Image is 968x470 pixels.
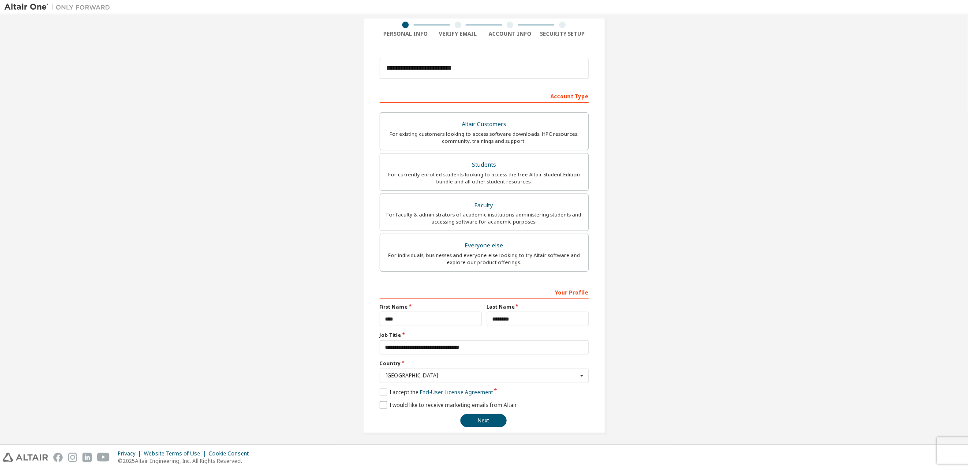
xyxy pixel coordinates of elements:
[385,239,583,252] div: Everyone else
[460,414,507,427] button: Next
[68,453,77,462] img: instagram.svg
[487,303,589,310] label: Last Name
[484,30,537,37] div: Account Info
[420,388,493,396] a: End-User License Agreement
[385,211,583,225] div: For faculty & administrators of academic institutions administering students and accessing softwa...
[380,401,517,409] label: I would like to receive marketing emails from Altair
[432,30,484,37] div: Verify Email
[82,453,92,462] img: linkedin.svg
[380,285,589,299] div: Your Profile
[385,252,583,266] div: For individuals, businesses and everyone else looking to try Altair software and explore our prod...
[118,457,254,465] p: © 2025 Altair Engineering, Inc. All Rights Reserved.
[3,453,48,462] img: altair_logo.svg
[53,453,63,462] img: facebook.svg
[380,30,432,37] div: Personal Info
[385,131,583,145] div: For existing customers looking to access software downloads, HPC resources, community, trainings ...
[118,450,144,457] div: Privacy
[380,332,589,339] label: Job Title
[144,450,209,457] div: Website Terms of Use
[385,171,583,185] div: For currently enrolled students looking to access the free Altair Student Edition bundle and all ...
[385,199,583,212] div: Faculty
[385,159,583,171] div: Students
[209,450,254,457] div: Cookie Consent
[4,3,115,11] img: Altair One
[386,373,578,378] div: [GEOGRAPHIC_DATA]
[380,388,493,396] label: I accept the
[97,453,110,462] img: youtube.svg
[380,360,589,367] label: Country
[536,30,589,37] div: Security Setup
[380,89,589,103] div: Account Type
[385,118,583,131] div: Altair Customers
[380,303,482,310] label: First Name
